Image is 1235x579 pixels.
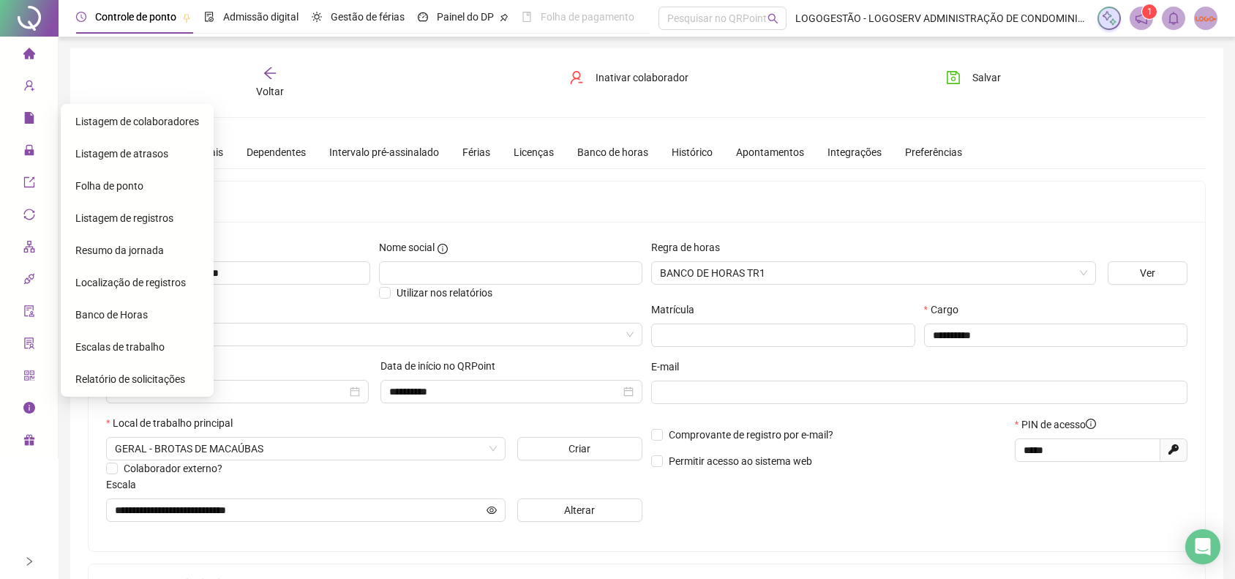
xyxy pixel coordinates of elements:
div: Intervalo pré-assinalado [329,144,439,160]
span: Inativar colaborador [596,70,688,86]
span: Gestão de férias [331,11,405,23]
span: solution [23,331,35,360]
div: Open Intercom Messenger [1185,529,1220,564]
span: book [522,12,532,22]
span: Localização de registros [75,277,186,288]
h5: Dados gerais [106,193,1187,210]
img: sparkle-icon.fc2bf0ac1784a2077858766a79e2daf3.svg [1101,10,1117,26]
span: qrcode [23,363,35,392]
span: pushpin [182,13,191,22]
span: pushpin [500,13,508,22]
div: Dependentes [247,144,306,160]
span: arrow-left [263,66,277,81]
span: sun [312,12,322,22]
span: Comprovante de registro por e-mail? [669,429,833,441]
span: Folha de ponto [75,180,143,192]
span: Utilizar nos relatórios [397,287,492,299]
span: apartment [23,234,35,264]
button: Inativar colaborador [558,66,699,89]
span: GERAL - BROTAS DE MACAÚBAS [115,438,497,460]
span: LOGOGESTÃO - LOGOSERV ADMINISTRAÇÃO DE CONDOMINIOS [795,10,1089,26]
span: BANCO DE HORAS TR1 [660,262,1087,284]
span: info-circle [23,395,35,425]
span: right [24,556,34,567]
sup: 1 [1142,4,1157,19]
label: Regra de horas [651,239,729,255]
span: Controle de ponto [95,11,176,23]
button: Ver [1108,261,1187,285]
span: Salvar [972,70,1001,86]
button: Criar [517,437,642,460]
span: PIN de acesso [1021,416,1096,433]
div: Licenças [514,144,554,160]
span: Colaborador externo? [124,463,222,474]
span: info-circle [1086,419,1096,429]
span: Escalas de trabalho [75,341,165,353]
span: user-add [23,73,35,102]
span: LOGO SERVIÇO DE COBRANÇA LTDA [115,324,634,345]
label: Escala [106,477,146,493]
span: Alterar [564,502,595,518]
span: notification [1135,12,1148,25]
div: Integrações [827,144,882,160]
label: E-mail [651,359,688,375]
span: Relatório de solicitações [75,373,185,385]
span: export [23,170,35,199]
span: Permitir acesso ao sistema web [669,455,812,467]
span: save [946,70,961,85]
span: lock [23,138,35,167]
span: file-done [204,12,214,22]
div: Histórico [672,144,713,160]
span: info-circle [438,244,448,254]
button: Salvar [935,66,1012,89]
span: Nome social [379,239,435,255]
label: Cargo [924,302,968,318]
span: clock-circle [76,12,86,22]
label: Local de trabalho principal [106,415,242,431]
span: Resumo da jornada [75,244,164,256]
img: 2423 [1195,7,1217,29]
div: Banco de horas [577,144,648,160]
span: home [23,41,35,70]
span: dashboard [418,12,428,22]
span: eye [487,505,497,515]
span: audit [23,299,35,328]
span: Banco de Horas [75,309,148,321]
span: file [23,105,35,135]
span: Admissão digital [223,11,299,23]
span: api [23,266,35,296]
button: Alterar [517,498,642,522]
span: sync [23,202,35,231]
span: Painel do DP [437,11,494,23]
div: Preferências [905,144,962,160]
span: Listagem de registros [75,212,173,224]
label: Matrícula [651,302,704,318]
span: Criar [568,441,590,457]
span: user-delete [569,70,584,85]
span: Listagem de colaboradores [75,116,199,127]
span: Voltar [256,86,284,97]
div: Apontamentos [736,144,804,160]
span: Folha de pagamento [541,11,634,23]
label: Data de início no QRPoint [380,358,505,374]
div: Férias [462,144,490,160]
span: bell [1167,12,1180,25]
span: search [767,13,778,24]
span: Listagem de atrasos [75,148,168,160]
span: 1 [1147,7,1152,17]
span: Ver [1140,265,1155,281]
span: gift [23,427,35,457]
